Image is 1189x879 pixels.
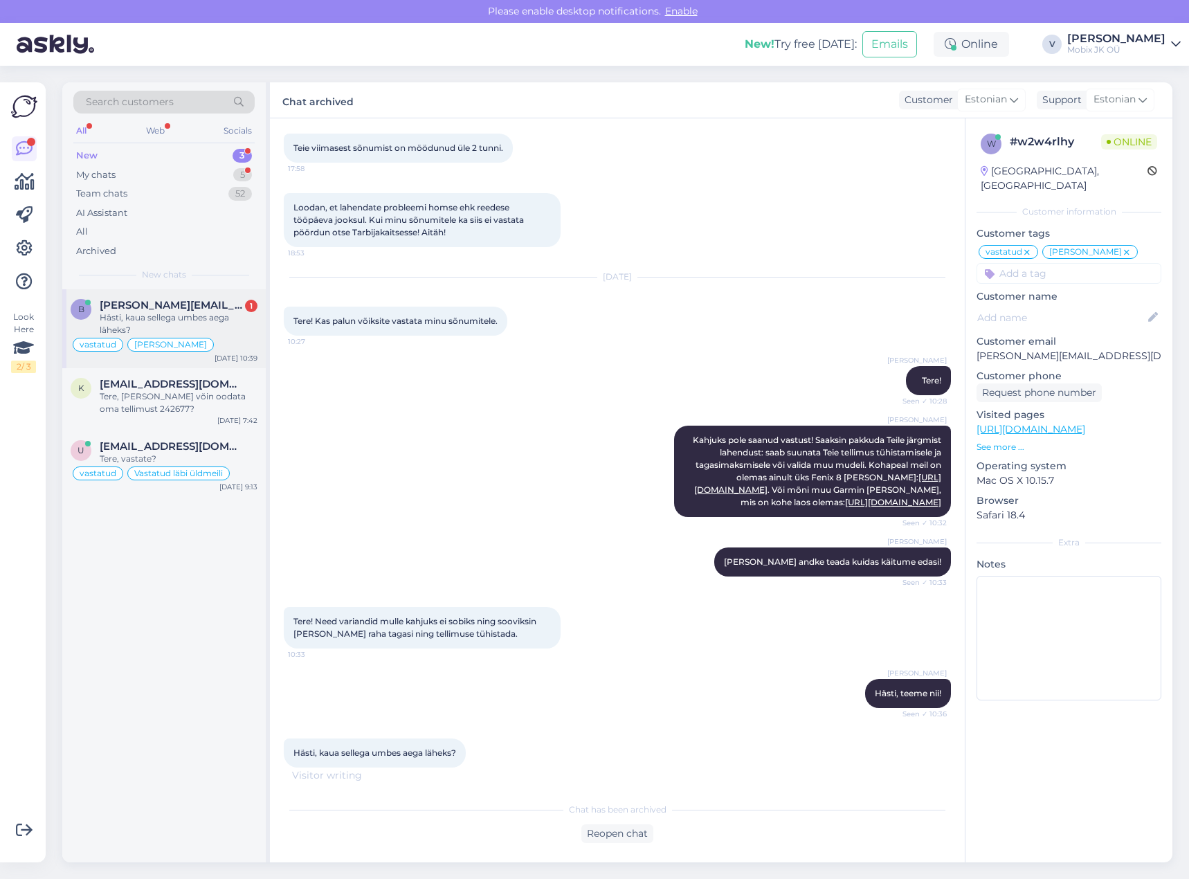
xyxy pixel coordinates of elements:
[282,91,354,109] label: Chat archived
[977,310,1145,325] input: Add name
[1067,33,1181,55] a: [PERSON_NAME]Mobix JK OÜ
[134,469,223,478] span: Vastatud läbi üldmeili
[78,383,84,393] span: k
[977,206,1161,218] div: Customer information
[887,668,947,678] span: [PERSON_NAME]
[977,383,1102,402] div: Request phone number
[76,168,116,182] div: My chats
[100,390,257,415] div: Tere, [PERSON_NAME] võin oodata oma tellimust 242677?
[233,168,252,182] div: 5
[977,226,1161,241] p: Customer tags
[284,271,951,283] div: [DATE]
[288,163,340,174] span: 17:58
[977,493,1161,508] p: Browser
[228,187,252,201] div: 52
[233,149,252,163] div: 3
[977,536,1161,549] div: Extra
[977,334,1161,349] p: Customer email
[977,557,1161,572] p: Notes
[11,93,37,120] img: Askly Logo
[100,440,244,453] span: uku.ojasalu@gmail.com
[895,709,947,719] span: Seen ✓ 10:36
[1067,33,1165,44] div: [PERSON_NAME]
[1010,134,1101,150] div: # w2w4rlhy
[862,31,917,57] button: Emails
[143,122,167,140] div: Web
[293,747,456,758] span: Hästi, kaua sellega umbes aega läheks?
[221,122,255,140] div: Socials
[100,299,244,311] span: bert.privoi@gmail.com
[76,225,88,239] div: All
[986,248,1022,256] span: vastatud
[11,361,36,373] div: 2 / 3
[217,415,257,426] div: [DATE] 7:42
[1067,44,1165,55] div: Mobix JK OÜ
[922,375,941,386] span: Tere!
[899,93,953,107] div: Customer
[977,408,1161,422] p: Visited pages
[73,122,89,140] div: All
[887,355,947,365] span: [PERSON_NAME]
[293,143,503,153] span: Teie viimasest sõnumist on möödunud üle 2 tunni.
[965,92,1007,107] span: Estonian
[977,289,1161,304] p: Customer name
[80,469,116,478] span: vastatud
[1093,92,1136,107] span: Estonian
[977,473,1161,488] p: Mac OS X 10.15.7
[78,445,84,455] span: u
[288,248,340,258] span: 18:53
[981,164,1147,193] div: [GEOGRAPHIC_DATA], [GEOGRAPHIC_DATA]
[977,423,1085,435] a: [URL][DOMAIN_NAME]
[977,441,1161,453] p: See more ...
[987,138,996,149] span: w
[288,649,340,660] span: 10:33
[569,804,666,816] span: Chat has been archived
[977,459,1161,473] p: Operating system
[887,415,947,425] span: [PERSON_NAME]
[887,536,947,547] span: [PERSON_NAME]
[1049,248,1122,256] span: [PERSON_NAME]
[977,369,1161,383] p: Customer phone
[977,349,1161,363] p: [PERSON_NAME][EMAIL_ADDRESS][DOMAIN_NAME]
[134,341,207,349] span: [PERSON_NAME]
[661,5,702,17] span: Enable
[693,435,943,507] span: Kahjuks pole saanud vastust! Saaksin pakkuda Teile järgmist lahendust: saab suunata Teie tellimus...
[288,336,340,347] span: 10:27
[100,453,257,465] div: Tere, vastate?
[76,187,127,201] div: Team chats
[293,616,538,639] span: Tere! Need variandid mulle kahjuks ei sobiks ning sooviksin [PERSON_NAME] raha tagasi ning tellim...
[745,36,857,53] div: Try free [DATE]:
[76,206,127,220] div: AI Assistant
[724,556,941,567] span: [PERSON_NAME] andke teada kuidas käitume edasi!
[745,37,774,51] b: New!
[1042,35,1062,54] div: V
[875,688,941,698] span: Hästi, teeme nii!
[219,482,257,492] div: [DATE] 9:13
[293,202,526,237] span: Loodan, et lahendate probleemi homse ehk reedese tööpäeva jooksul. Kui minu sõnumitele ka siis ei...
[284,768,951,783] div: Visitor writing
[245,300,257,312] div: 1
[76,244,116,258] div: Archived
[1037,93,1082,107] div: Support
[895,518,947,528] span: Seen ✓ 10:32
[215,353,257,363] div: [DATE] 10:39
[895,577,947,588] span: Seen ✓ 10:33
[80,341,116,349] span: vastatud
[100,311,257,336] div: Hästi, kaua sellega umbes aega läheks?
[11,311,36,373] div: Look Here
[977,263,1161,284] input: Add a tag
[76,149,98,163] div: New
[895,396,947,406] span: Seen ✓ 10:28
[934,32,1009,57] div: Online
[581,824,653,843] div: Reopen chat
[1101,134,1157,149] span: Online
[86,95,174,109] span: Search customers
[977,508,1161,523] p: Safari 18.4
[142,269,186,281] span: New chats
[845,497,941,507] a: [URL][DOMAIN_NAME]
[100,378,244,390] span: kairi.rebane1@gmail.com
[78,304,84,314] span: b
[293,316,498,326] span: Tere! Kas palun võiksite vastata minu sõnumitele.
